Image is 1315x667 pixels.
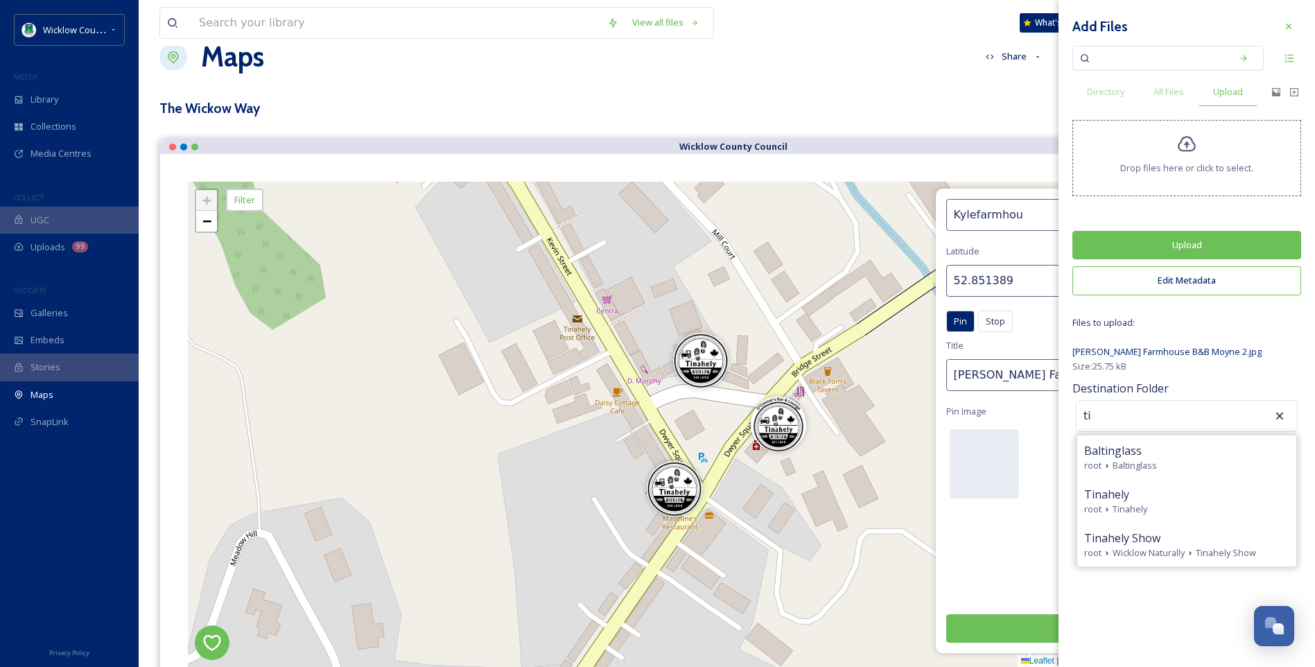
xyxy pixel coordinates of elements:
[196,190,217,211] a: Zoom in
[979,43,1050,70] button: Share
[31,120,76,133] span: Collections
[31,241,65,254] span: Uploads
[196,211,217,232] a: Zoom out
[1084,530,1160,546] span: Tinahely Show
[625,9,706,36] a: View all files
[14,192,44,202] span: COLLECT
[202,191,211,209] span: +
[31,333,64,347] span: Embeds
[1072,360,1126,373] span: Size: 25.75 kB
[751,397,806,452] img: Marker
[946,265,1090,297] input: 53.0089
[1056,656,1059,666] span: |
[159,98,1294,119] h3: The Wickow Way
[31,147,92,160] span: Media Centres
[1113,459,1157,472] span: Baltinglass
[31,415,69,428] span: SnapLink
[22,23,36,37] img: download%20(9).png
[1020,13,1089,33] a: What's New
[1072,316,1301,329] span: Files to upload:
[1196,546,1256,560] span: Tinahely Show
[201,36,264,78] a: Maps
[1254,606,1294,646] button: Open Chat
[14,285,46,295] span: WIDGETS
[1084,442,1142,459] span: Baltinglass
[1084,459,1101,472] span: root
[202,212,211,229] span: −
[192,8,600,38] input: Search your library
[1072,345,1262,358] span: [PERSON_NAME] Farmhouse B&B Moyne 2.jpg
[1018,655,1266,667] div: Map Courtesy of © contributors
[31,361,60,374] span: Stories
[43,23,141,36] span: Wicklow County Council
[1113,546,1185,560] span: Wicklow Naturally
[1077,401,1229,431] input: Search for a folder
[946,339,964,352] span: Title
[946,359,1249,391] input: City Centre
[946,405,986,418] span: Pin Image
[31,93,58,106] span: Library
[679,140,787,153] strong: Wicklow County Council
[946,199,1210,231] input: Address Search
[31,214,49,227] span: UGC
[673,333,729,388] img: Marker
[1021,656,1054,666] a: Leaflet
[986,315,1005,328] span: Stop
[1084,503,1101,516] span: root
[1072,380,1301,397] span: Destination Folder
[1056,43,1147,70] button: Customise
[647,461,702,517] img: Marker
[1072,266,1301,295] button: Edit Metadata
[49,643,89,660] a: Privacy Policy
[1084,546,1101,560] span: root
[1113,503,1147,516] span: Tinahely
[49,648,89,657] span: Privacy Policy
[946,245,979,258] span: Latitude
[954,315,967,328] span: Pin
[1084,486,1129,503] span: Tinahely
[72,241,88,252] div: 99
[31,306,68,320] span: Galleries
[1072,231,1301,259] button: Upload
[14,71,38,82] span: MEDIA
[226,189,263,211] div: Filter
[31,388,53,401] span: Maps
[946,614,1249,643] button: Add Pin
